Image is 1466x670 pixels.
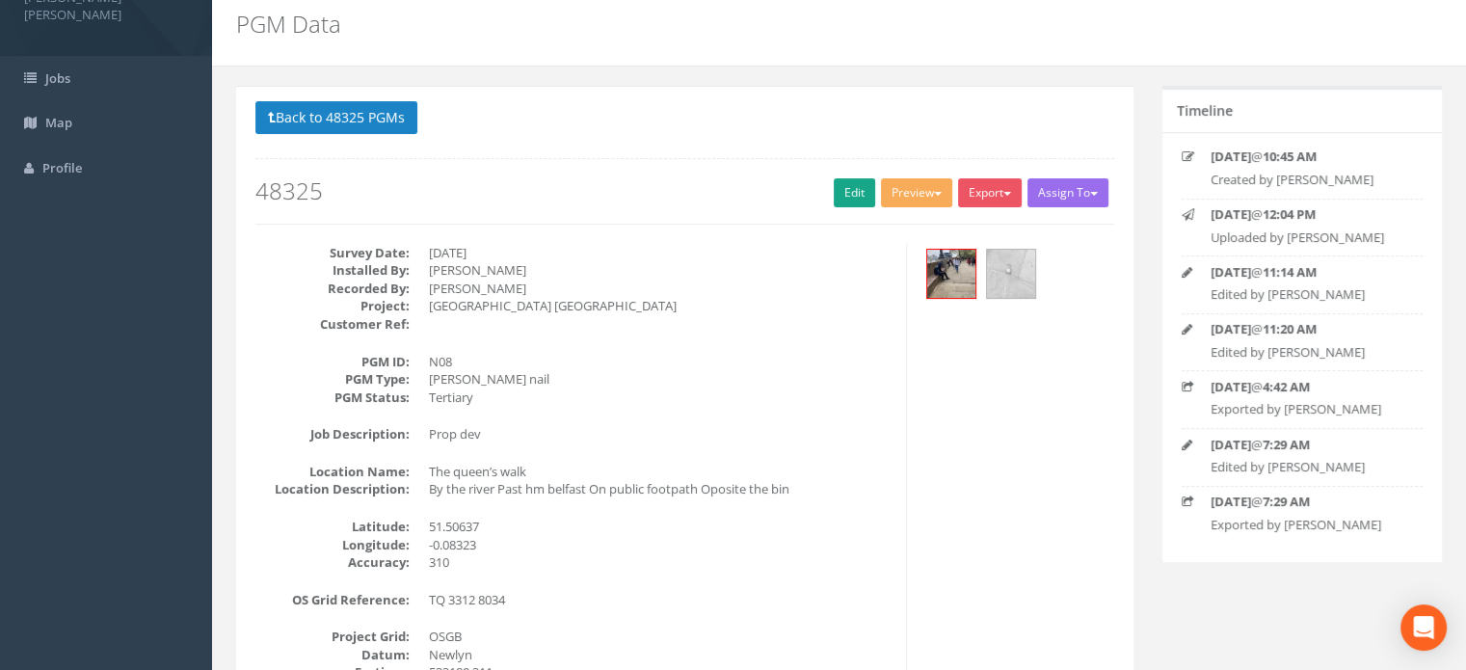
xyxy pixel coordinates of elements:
[255,370,410,389] dt: PGM Type:
[42,159,82,176] span: Profile
[1211,343,1407,362] p: Edited by [PERSON_NAME]
[1211,493,1251,510] strong: [DATE]
[429,536,892,554] dd: -0.08323
[429,261,892,280] dd: [PERSON_NAME]
[255,480,410,498] dt: Location Description:
[429,480,892,498] dd: By the river Past hm belfast On public footpath Oposite the bin
[1211,263,1407,281] p: @
[1211,320,1407,338] p: @
[1177,103,1233,118] h5: Timeline
[1211,205,1251,223] strong: [DATE]
[429,463,892,481] dd: The queen’s walk
[255,315,410,334] dt: Customer Ref:
[255,425,410,443] dt: Job Description:
[1263,205,1316,223] strong: 12:04 PM
[236,12,1237,37] h2: PGM Data
[255,297,410,315] dt: Project:
[255,280,410,298] dt: Recorded By:
[429,280,892,298] dd: [PERSON_NAME]
[1211,400,1407,418] p: Exported by [PERSON_NAME]
[429,244,892,262] dd: [DATE]
[1211,436,1251,453] strong: [DATE]
[429,297,892,315] dd: [GEOGRAPHIC_DATA] [GEOGRAPHIC_DATA]
[834,178,875,207] a: Edit
[1211,378,1251,395] strong: [DATE]
[429,553,892,572] dd: 310
[255,553,410,572] dt: Accuracy:
[429,518,892,536] dd: 51.50637
[1211,320,1251,337] strong: [DATE]
[255,261,410,280] dt: Installed By:
[255,463,410,481] dt: Location Name:
[255,518,410,536] dt: Latitude:
[1263,263,1317,281] strong: 11:14 AM
[429,389,892,407] dd: Tertiary
[1211,285,1407,304] p: Edited by [PERSON_NAME]
[1211,228,1407,247] p: Uploaded by [PERSON_NAME]
[1400,604,1447,651] div: Open Intercom Messenger
[429,628,892,646] dd: OSGB
[1263,436,1310,453] strong: 7:29 AM
[1211,205,1407,224] p: @
[255,389,410,407] dt: PGM Status:
[1263,493,1310,510] strong: 7:29 AM
[255,353,410,371] dt: PGM ID:
[1211,458,1407,476] p: Edited by [PERSON_NAME]
[429,370,892,389] dd: [PERSON_NAME] nail
[1263,320,1317,337] strong: 11:20 AM
[429,646,892,664] dd: Newlyn
[1263,147,1317,165] strong: 10:45 AM
[255,536,410,554] dt: Longitude:
[255,101,417,134] button: Back to 48325 PGMs
[429,591,892,609] dd: TQ 3312 8034
[1211,516,1407,534] p: Exported by [PERSON_NAME]
[1027,178,1108,207] button: Assign To
[45,114,72,131] span: Map
[1211,171,1407,189] p: Created by [PERSON_NAME]
[255,646,410,664] dt: Datum:
[255,628,410,646] dt: Project Grid:
[881,178,952,207] button: Preview
[45,69,70,87] span: Jobs
[1211,263,1251,281] strong: [DATE]
[1211,147,1407,166] p: @
[1211,147,1251,165] strong: [DATE]
[429,425,892,443] dd: Prop dev
[1211,436,1407,454] p: @
[429,353,892,371] dd: N08
[1263,378,1310,395] strong: 4:42 AM
[927,250,975,298] img: 16793f24-722f-431b-824c-b49ca8c1d677_08151baf-0455-14b1-0b53-cea11e08d091_thumb.jpg
[1211,378,1407,396] p: @
[958,178,1022,207] button: Export
[255,591,410,609] dt: OS Grid Reference:
[255,244,410,262] dt: Survey Date:
[987,250,1035,298] img: 16793f24-722f-431b-824c-b49ca8c1d677_3c963d7b-6c03-3a87-5088-1daeb02d7b51_thumb.jpg
[1211,493,1407,511] p: @
[255,178,1114,203] h2: 48325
